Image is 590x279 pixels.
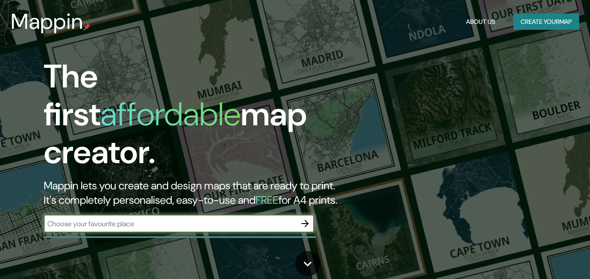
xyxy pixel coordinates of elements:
h3: Mappin [11,9,83,34]
button: Create yourmap [513,14,579,30]
h5: FREE [256,193,279,207]
input: Choose your favourite place [44,219,296,229]
h1: The first map creator. [44,58,339,178]
h1: affordable [101,93,241,135]
img: mappin-pin [83,23,91,31]
iframe: Help widget launcher [510,244,580,269]
h2: Mappin lets you create and design maps that are ready to print. It's completely personalised, eas... [44,178,339,207]
button: About Us [462,14,499,30]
